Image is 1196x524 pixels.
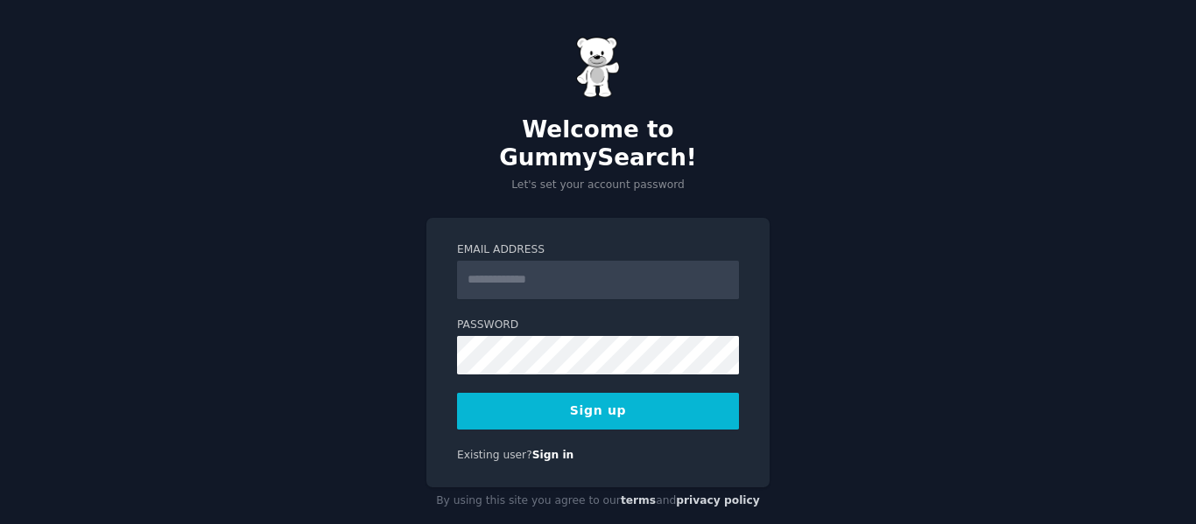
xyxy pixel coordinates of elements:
div: By using this site you agree to our and [426,487,770,515]
h2: Welcome to GummySearch! [426,116,770,171]
span: Existing user? [457,449,532,461]
a: terms [621,494,656,507]
label: Password [457,318,739,333]
button: Sign up [457,393,739,430]
img: Gummy Bear [576,37,620,98]
label: Email Address [457,242,739,258]
a: Sign in [532,449,574,461]
a: privacy policy [676,494,760,507]
p: Let's set your account password [426,178,770,193]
